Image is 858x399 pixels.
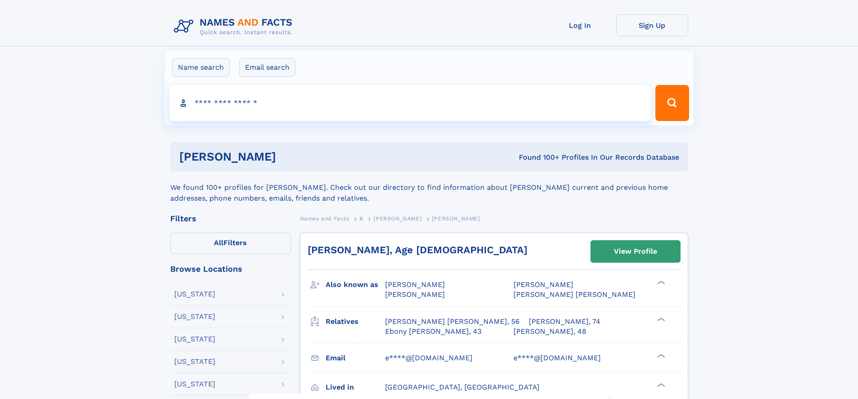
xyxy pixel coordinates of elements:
div: [US_STATE] [174,336,215,343]
label: Email search [239,58,295,77]
span: [PERSON_NAME] [385,290,445,299]
span: [PERSON_NAME] [373,215,422,222]
span: All [214,238,223,247]
span: [PERSON_NAME] [513,280,573,289]
span: [PERSON_NAME] [PERSON_NAME] [513,290,636,299]
a: [PERSON_NAME], 74 [529,317,600,327]
span: [PERSON_NAME] [432,215,480,222]
h3: Relatives [326,314,385,329]
div: ❯ [655,353,666,359]
div: Found 100+ Profiles In Our Records Database [397,152,679,162]
a: Ebony [PERSON_NAME], 43 [385,327,481,336]
span: [GEOGRAPHIC_DATA], [GEOGRAPHIC_DATA] [385,383,540,391]
div: [US_STATE] [174,358,215,365]
div: [US_STATE] [174,313,215,320]
input: search input [169,85,652,121]
h3: Email [326,350,385,366]
img: Logo Names and Facts [170,14,300,39]
div: ❯ [655,316,666,322]
div: ❯ [655,382,666,388]
div: ❯ [655,280,666,286]
div: [US_STATE] [174,381,215,388]
a: B [359,213,363,224]
div: Filters [170,215,291,223]
button: Search Button [655,85,689,121]
a: View Profile [591,241,680,262]
div: View Profile [614,241,657,262]
h3: Also known as [326,277,385,292]
h1: [PERSON_NAME] [179,151,398,162]
span: B [359,215,363,222]
a: Names and Facts [300,213,350,224]
a: [PERSON_NAME] [PERSON_NAME], 56 [385,317,520,327]
a: Log In [544,14,616,36]
h3: Lived in [326,380,385,395]
span: [PERSON_NAME] [385,280,445,289]
div: Browse Locations [170,265,291,273]
div: [US_STATE] [174,291,215,298]
a: Sign Up [616,14,688,36]
a: [PERSON_NAME] [373,213,422,224]
label: Name search [172,58,230,77]
div: We found 100+ profiles for [PERSON_NAME]. Check out our directory to find information about [PERS... [170,171,688,204]
a: [PERSON_NAME], 48 [513,327,586,336]
label: Filters [170,233,291,254]
a: [PERSON_NAME], Age [DEMOGRAPHIC_DATA] [308,244,527,256]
